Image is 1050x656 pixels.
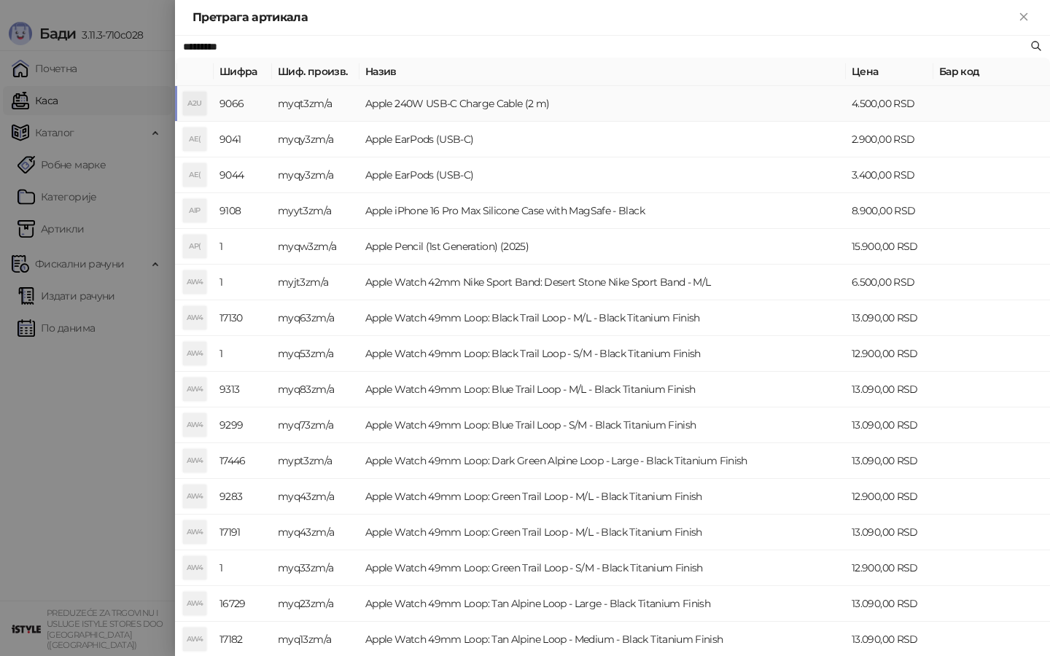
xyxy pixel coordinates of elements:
[272,515,359,550] td: myq43zm/a
[214,586,272,622] td: 16729
[192,9,1015,26] div: Претрага артикала
[846,586,933,622] td: 13.090,00 RSD
[214,515,272,550] td: 17191
[359,336,846,372] td: Apple Watch 49mm Loop: Black Trail Loop - S/M - Black Titanium Finish
[359,515,846,550] td: Apple Watch 49mm Loop: Green Trail Loop - M/L - Black Titanium Finish
[214,479,272,515] td: 9283
[214,407,272,443] td: 9299
[272,58,359,86] th: Шиф. произв.
[359,122,846,157] td: Apple EarPods (USB-C)
[846,193,933,229] td: 8.900,00 RSD
[359,58,846,86] th: Назив
[214,336,272,372] td: 1
[846,479,933,515] td: 12.900,00 RSD
[846,336,933,372] td: 12.900,00 RSD
[1015,9,1032,26] button: Close
[183,378,206,401] div: AW4
[272,193,359,229] td: myyt3zm/a
[846,300,933,336] td: 13.090,00 RSD
[272,229,359,265] td: myqw3zm/a
[183,628,206,651] div: AW4
[272,336,359,372] td: myq53zm/a
[846,550,933,586] td: 12.900,00 RSD
[359,550,846,586] td: Apple Watch 49mm Loop: Green Trail Loop - S/M - Black Titanium Finish
[214,58,272,86] th: Шифра
[272,550,359,586] td: myq33zm/a
[846,157,933,193] td: 3.400,00 RSD
[846,122,933,157] td: 2.900,00 RSD
[359,443,846,479] td: Apple Watch 49mm Loop: Dark Green Alpine Loop - Large - Black Titanium Finish
[183,235,206,258] div: AP(
[359,407,846,443] td: Apple Watch 49mm Loop: Blue Trail Loop - S/M - Black Titanium Finish
[183,485,206,508] div: AW4
[359,229,846,265] td: Apple Pencil (1st Generation) (2025)
[214,265,272,300] td: 1
[846,515,933,550] td: 13.090,00 RSD
[359,193,846,229] td: Apple iPhone 16 Pro Max Silicone Case with MagSafe - Black
[272,407,359,443] td: myq73zm/a
[272,443,359,479] td: mypt3zm/a
[272,300,359,336] td: myq63zm/a
[846,407,933,443] td: 13.090,00 RSD
[183,449,206,472] div: AW4
[359,372,846,407] td: Apple Watch 49mm Loop: Blue Trail Loop - M/L - Black Titanium Finish
[214,300,272,336] td: 17130
[214,550,272,586] td: 1
[214,86,272,122] td: 9066
[359,300,846,336] td: Apple Watch 49mm Loop: Black Trail Loop - M/L - Black Titanium Finish
[183,592,206,615] div: AW4
[183,342,206,365] div: AW4
[846,86,933,122] td: 4.500,00 RSD
[214,193,272,229] td: 9108
[183,163,206,187] div: AE(
[272,479,359,515] td: myq43zm/a
[272,86,359,122] td: myqt3zm/a
[272,157,359,193] td: myqy3zm/a
[272,586,359,622] td: myq23zm/a
[183,306,206,329] div: AW4
[272,265,359,300] td: myjt3zm/a
[183,413,206,437] div: AW4
[846,443,933,479] td: 13.090,00 RSD
[846,58,933,86] th: Цена
[183,270,206,294] div: AW4
[183,199,206,222] div: AIP
[214,157,272,193] td: 9044
[359,157,846,193] td: Apple EarPods (USB-C)
[933,58,1050,86] th: Бар код
[359,586,846,622] td: Apple Watch 49mm Loop: Tan Alpine Loop - Large - Black Titanium Finish
[214,122,272,157] td: 9041
[272,122,359,157] td: myqy3zm/a
[846,372,933,407] td: 13.090,00 RSD
[183,128,206,151] div: AE(
[183,556,206,579] div: AW4
[183,520,206,544] div: AW4
[359,265,846,300] td: Apple Watch 42mm Nike Sport Band: Desert Stone Nike Sport Band - M/L
[214,229,272,265] td: 1
[214,443,272,479] td: 17446
[846,265,933,300] td: 6.500,00 RSD
[359,479,846,515] td: Apple Watch 49mm Loop: Green Trail Loop - M/L - Black Titanium Finish
[846,229,933,265] td: 15.900,00 RSD
[272,372,359,407] td: myq83zm/a
[359,86,846,122] td: Apple 240W USB-C Charge Cable (2 m)
[214,372,272,407] td: 9313
[183,92,206,115] div: A2U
